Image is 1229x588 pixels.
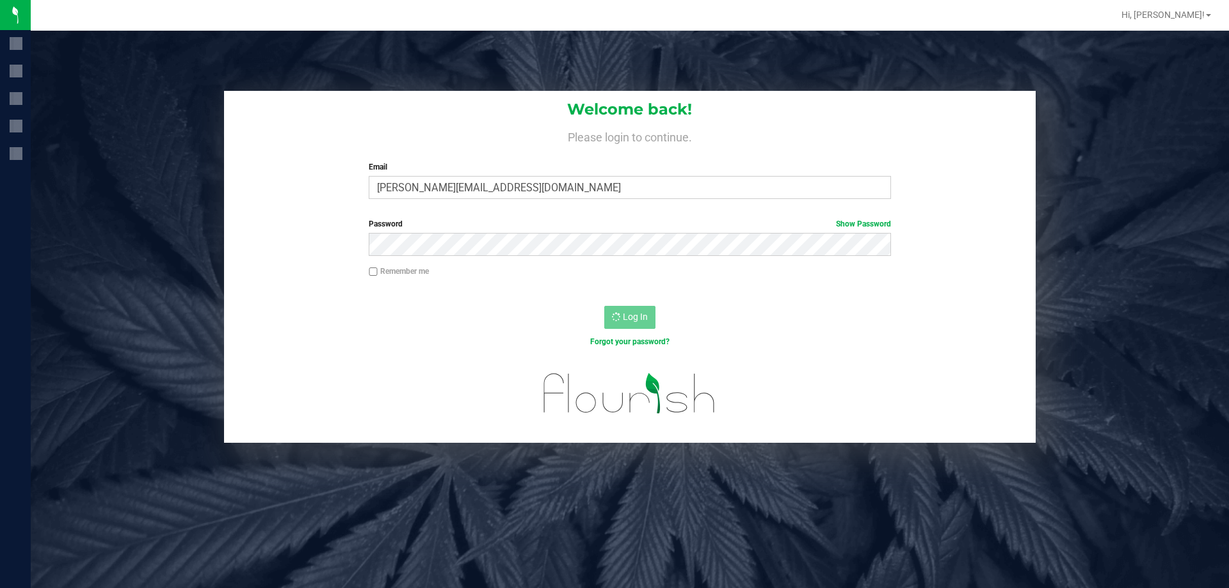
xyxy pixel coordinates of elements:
[604,306,655,329] button: Log In
[224,101,1036,118] h1: Welcome back!
[369,267,378,276] input: Remember me
[369,266,429,277] label: Remember me
[590,337,670,346] a: Forgot your password?
[224,128,1036,143] h4: Please login to continue.
[369,219,403,228] span: Password
[528,361,731,426] img: flourish_logo.svg
[1121,10,1205,20] span: Hi, [PERSON_NAME]!
[836,219,891,228] a: Show Password
[623,312,648,322] span: Log In
[369,161,890,173] label: Email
